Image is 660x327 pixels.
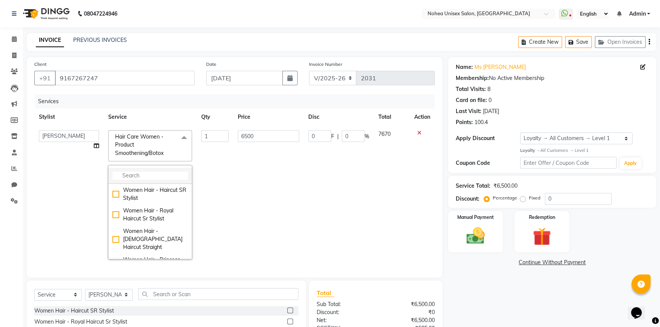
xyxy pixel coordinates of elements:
[474,63,526,71] a: Ms [PERSON_NAME]
[376,316,441,324] div: ₹6,500.00
[520,148,540,153] strong: Loyalty →
[456,63,473,71] div: Name:
[456,96,487,104] div: Card on file:
[456,159,520,167] div: Coupon Code
[518,36,562,48] button: Create New
[493,182,517,190] div: ₹6,500.00
[456,134,520,142] div: Apply Discount
[317,289,334,297] span: Total
[376,300,441,308] div: ₹6,500.00
[457,214,494,221] label: Manual Payment
[311,308,376,316] div: Discount:
[520,157,617,169] input: Enter Offer / Coupon Code
[35,94,441,108] div: Services
[55,71,195,85] input: Search by Name/Mobile/Email/Code
[493,195,517,201] label: Percentage
[629,10,646,18] span: Admin
[309,61,342,68] label: Invoice Number
[34,71,56,85] button: +91
[34,307,114,315] div: Women Hair - Haircut SR Stylist
[620,158,641,169] button: Apply
[233,108,304,126] th: Price
[331,132,334,140] span: F
[138,288,298,300] input: Search or Scan
[36,33,64,47] a: INVOICE
[527,225,557,248] img: _gift.svg
[456,118,473,126] div: Points:
[489,96,492,104] div: 0
[112,256,188,272] div: Women Hair - Princess Haircut (Below12)
[456,107,481,115] div: Last Visit:
[628,297,652,319] iframe: chat widget
[19,3,72,24] img: logo
[595,36,646,48] button: Open Invoices
[34,318,127,326] div: Women Hair - Royal Haircut Sr Stylist
[112,207,188,223] div: Women Hair - Royal Haircut Sr Stylist
[112,172,188,180] input: multiselect-search
[487,85,490,93] div: 8
[456,85,486,93] div: Total Visits:
[456,195,479,203] div: Discount:
[456,74,489,82] div: Membership:
[84,3,117,24] b: 08047224946
[115,133,163,156] span: Hair Care Women - Product Smoothening/Botox
[365,132,369,140] span: %
[197,108,233,126] th: Qty
[34,61,46,68] label: Client
[520,147,649,154] div: All Customers → Level 1
[311,300,376,308] div: Sub Total:
[73,37,127,43] a: PREVIOUS INVOICES
[104,108,197,126] th: Service
[163,150,167,156] a: x
[565,36,592,48] button: Save
[112,227,188,251] div: Women Hair - [DEMOGRAPHIC_DATA] Haircut Straight
[112,186,188,202] div: Women Hair - Haircut SR Stylist
[529,195,540,201] label: Fixed
[206,61,216,68] label: Date
[450,258,655,266] a: Continue Without Payment
[483,107,499,115] div: [DATE]
[337,132,339,140] span: |
[34,108,104,126] th: Stylist
[474,118,488,126] div: 100.4
[456,182,490,190] div: Service Total:
[456,74,649,82] div: No Active Membership
[376,308,441,316] div: ₹0
[374,108,410,126] th: Total
[529,214,555,221] label: Redemption
[304,108,374,126] th: Disc
[410,108,435,126] th: Action
[461,225,490,246] img: _cash.svg
[311,316,376,324] div: Net:
[378,131,391,137] span: 7670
